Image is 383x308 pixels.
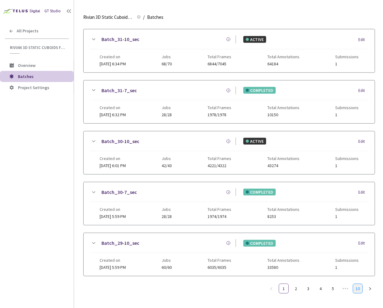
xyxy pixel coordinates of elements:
[162,163,172,168] span: 42/43
[266,284,276,294] button: left
[162,207,172,212] span: Jobs
[291,284,301,293] a: 2
[243,87,276,94] div: COMPLETED
[267,214,299,219] span: 8253
[162,156,172,161] span: Jobs
[100,265,126,270] span: [DATE] 5:59 PM
[143,14,145,21] li: /
[101,188,137,196] a: Batch_30-7_sec
[147,14,163,21] span: Batches
[266,284,276,294] li: Previous Page
[335,62,359,66] span: 1
[162,265,172,270] span: 60/60
[316,284,326,294] li: 4
[208,163,231,168] span: 4221/4322
[100,163,126,168] span: [DATE] 6:01 PM
[18,63,35,68] span: Overview
[267,105,299,110] span: Total Annotations
[18,85,49,90] span: Project Settings
[335,258,359,263] span: Submissions
[335,156,359,161] span: Submissions
[101,239,139,247] a: Batch_29-10_sec
[100,54,126,59] span: Created on
[101,35,139,43] a: Batch_31-10_sec
[335,265,359,270] span: 1
[267,54,299,59] span: Total Annotations
[335,54,359,59] span: Submissions
[243,189,276,195] div: COMPLETED
[84,80,375,123] div: Batch_31-7_secCOMPLETEDEditCreated on[DATE] 6:32 PMJobs28/28Total Frames1978/1978Total Annotation...
[270,287,273,291] span: left
[267,163,299,168] span: 43274
[208,54,231,59] span: Total Frames
[84,182,375,225] div: Batch_30-7_secCOMPLETEDEditCreated on[DATE] 5:59 PMJobs28/28Total Frames1974/1974Total Annotation...
[267,156,299,161] span: Total Annotations
[162,62,172,66] span: 68/70
[83,14,133,21] span: Rivian 3D Static Cuboids fixed[2024-25]
[208,207,231,212] span: Total Frames
[101,138,139,145] a: Batch_30-10_sec
[208,113,231,117] span: 1978/1978
[10,45,65,50] span: Rivian 3D Static Cuboids fixed[2024-25]
[100,214,126,219] span: [DATE] 5:59 PM
[279,284,288,293] a: 1
[243,240,276,247] div: COMPLETED
[162,258,172,263] span: Jobs
[340,284,350,294] li: Next 5 Pages
[340,284,350,294] span: •••
[243,138,266,145] div: ACTIVE
[100,258,126,263] span: Created on
[335,214,359,219] span: 1
[368,287,372,291] span: right
[84,29,375,72] div: Batch_31-10_secACTIVEEditCreated on[DATE] 6:34 PMJobs68/70Total Frames6844/7045Total Annotations6...
[243,36,266,43] div: ACTIVE
[335,163,359,168] span: 1
[18,74,34,79] span: Batches
[316,284,325,293] a: 4
[358,88,369,94] div: Edit
[365,284,375,294] button: right
[279,284,289,294] li: 1
[365,284,375,294] li: Next Page
[358,37,369,43] div: Edit
[328,284,338,294] li: 5
[267,265,299,270] span: 33580
[291,284,301,294] li: 2
[100,207,126,212] span: Created on
[335,105,359,110] span: Submissions
[328,284,338,293] a: 5
[304,284,313,293] a: 3
[100,105,126,110] span: Created on
[100,112,126,117] span: [DATE] 6:32 PM
[84,233,375,276] div: Batch_29-10_secCOMPLETEDEditCreated on[DATE] 5:59 PMJobs60/60Total Frames6035/6035Total Annotatio...
[358,138,369,145] div: Edit
[303,284,313,294] li: 3
[44,8,61,14] div: GT Studio
[358,189,369,195] div: Edit
[208,258,231,263] span: Total Frames
[267,207,299,212] span: Total Annotations
[208,156,231,161] span: Total Frames
[208,62,231,66] span: 6844/7045
[100,61,126,67] span: [DATE] 6:34 PM
[335,207,359,212] span: Submissions
[353,284,363,294] li: 10
[358,240,369,246] div: Edit
[335,113,359,117] span: 1
[162,54,172,59] span: Jobs
[267,258,299,263] span: Total Annotations
[208,105,231,110] span: Total Frames
[353,284,362,293] a: 10
[208,265,231,270] span: 6035/6035
[17,28,39,34] span: All Projects
[208,214,231,219] span: 1974/1974
[162,214,172,219] span: 28/28
[162,113,172,117] span: 28/28
[100,156,126,161] span: Created on
[267,113,299,117] span: 10150
[267,62,299,66] span: 64184
[162,105,172,110] span: Jobs
[101,87,137,94] a: Batch_31-7_sec
[84,131,375,174] div: Batch_30-10_secACTIVEEditCreated on[DATE] 6:01 PMJobs42/43Total Frames4221/4322Total Annotations4...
